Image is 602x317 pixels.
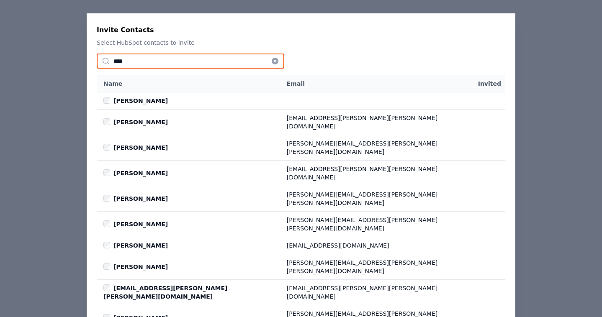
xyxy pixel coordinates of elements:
input: [PERSON_NAME] [103,144,110,151]
label: [PERSON_NAME] [103,194,168,203]
th: Invited [474,75,505,92]
input: [PERSON_NAME] [103,118,110,125]
input: [PERSON_NAME] [103,242,110,248]
input: [PERSON_NAME] [103,169,110,176]
input: [PERSON_NAME] [103,263,110,270]
label: [PERSON_NAME] [103,220,168,228]
h3: Invite Contacts [97,25,154,35]
span: [EMAIL_ADDRESS][PERSON_NAME][PERSON_NAME][DOMAIN_NAME] [287,165,470,182]
input: [PERSON_NAME] [103,97,110,104]
th: Name [97,75,283,92]
span: [EMAIL_ADDRESS][PERSON_NAME][PERSON_NAME][DOMAIN_NAME] [287,284,470,301]
span: [PERSON_NAME][EMAIL_ADDRESS][PERSON_NAME][PERSON_NAME][DOMAIN_NAME] [287,216,470,233]
label: [PERSON_NAME] [103,169,168,177]
label: [PERSON_NAME] [103,263,168,271]
span: [PERSON_NAME][EMAIL_ADDRESS][PERSON_NAME][PERSON_NAME][DOMAIN_NAME] [287,258,470,275]
span: [PERSON_NAME][EMAIL_ADDRESS][PERSON_NAME][PERSON_NAME][DOMAIN_NAME] [287,139,470,156]
label: [PERSON_NAME] [103,143,168,152]
span: [EMAIL_ADDRESS][PERSON_NAME][PERSON_NAME][DOMAIN_NAME] [287,114,470,130]
input: [PERSON_NAME] [103,195,110,202]
label: [PERSON_NAME] [103,118,168,126]
th: Email [283,75,474,92]
span: Select HubSpot contacts to invite [97,39,195,46]
input: [PERSON_NAME] [103,220,110,227]
label: [EMAIL_ADDRESS][PERSON_NAME][PERSON_NAME][DOMAIN_NAME] [103,284,278,301]
label: [PERSON_NAME] [103,97,168,105]
span: [EMAIL_ADDRESS][DOMAIN_NAME] [287,241,470,250]
span: [PERSON_NAME][EMAIL_ADDRESS][PERSON_NAME][PERSON_NAME][DOMAIN_NAME] [287,190,470,207]
input: [EMAIL_ADDRESS][PERSON_NAME][PERSON_NAME][DOMAIN_NAME] [103,284,110,291]
label: [PERSON_NAME] [103,241,168,250]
